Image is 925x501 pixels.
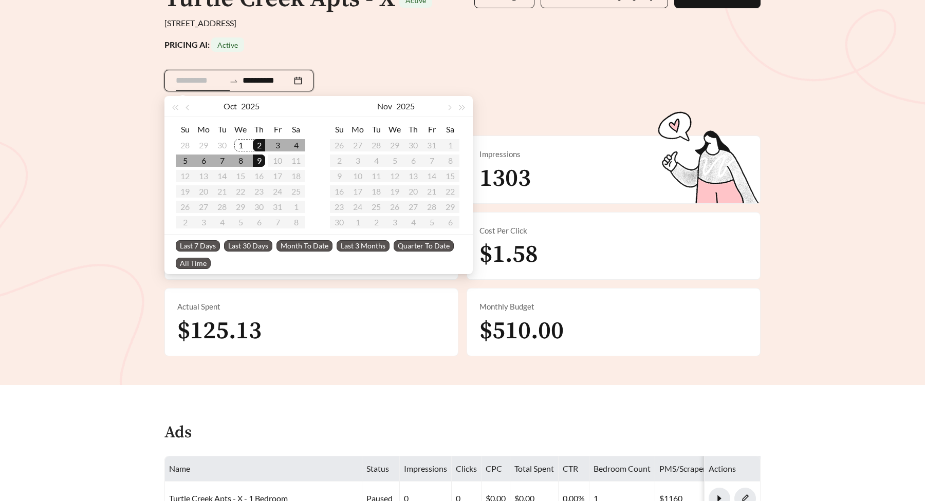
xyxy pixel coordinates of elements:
span: swap-right [229,76,238,86]
th: We [385,121,404,138]
th: Clicks [452,456,482,481]
th: Th [250,121,268,138]
th: Actions [705,456,761,481]
td: 2025-10-06 [194,153,213,168]
th: Th [404,121,422,138]
th: Su [330,121,348,138]
th: Name [165,456,362,481]
th: Fr [422,121,441,138]
th: Tu [367,121,385,138]
span: CPC [486,464,502,473]
th: Tu [213,121,231,138]
div: 6 [197,155,210,167]
th: Su [176,121,194,138]
span: Quarter To Date [394,240,454,252]
td: 2025-10-04 [287,138,305,153]
td: 2025-10-05 [176,153,194,168]
td: 2025-09-30 [213,138,231,153]
td: 2025-10-07 [213,153,231,168]
div: 29 [197,139,210,151]
th: Total Spent [510,456,559,481]
span: Active [217,41,238,49]
div: 7 [216,155,228,167]
span: $510.00 [479,316,564,346]
div: Actual Spent [177,301,446,313]
h4: Ads [164,424,192,442]
th: Sa [441,121,459,138]
div: 30 [216,139,228,151]
td: 2025-10-08 [231,153,250,168]
div: Cost Per Click [479,225,748,237]
th: Sa [287,121,305,138]
button: 2025 [241,96,260,117]
strong: PRICING AI: [164,40,244,49]
td: 2025-10-03 [268,138,287,153]
th: Mo [194,121,213,138]
span: Month To Date [276,240,332,252]
div: 28 [179,139,191,151]
th: Mo [348,121,367,138]
div: 8 [234,155,247,167]
button: Oct [224,96,237,117]
th: PMS/Scraper Unit Price [655,456,748,481]
div: [STREET_ADDRESS] [164,17,761,29]
div: Monthly Budget [479,301,748,313]
span: $1.58 [479,239,538,270]
th: Fr [268,121,287,138]
td: 2025-09-29 [194,138,213,153]
div: 1 [234,139,247,151]
th: Impressions [400,456,452,481]
span: All Time [176,258,211,269]
div: 5 [179,155,191,167]
td: 2025-09-28 [176,138,194,153]
div: 4 [290,139,302,151]
span: Last 3 Months [337,240,390,252]
td: 2025-10-09 [250,153,268,168]
div: 9 [253,155,265,167]
span: $125.13 [177,316,262,346]
th: We [231,121,250,138]
th: Bedroom Count [589,456,655,481]
div: 2 [253,139,265,151]
button: 2025 [396,96,415,117]
td: 2025-10-02 [250,138,268,153]
td: 2025-10-01 [231,138,250,153]
span: to [229,76,238,85]
span: CTR [563,464,578,473]
span: Last 7 Days [176,240,220,252]
span: 1303 [479,163,531,194]
th: Status [362,456,400,481]
div: Impressions [479,148,748,160]
div: 3 [271,139,284,151]
button: Nov [377,96,392,117]
span: Last 30 Days [224,240,272,252]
